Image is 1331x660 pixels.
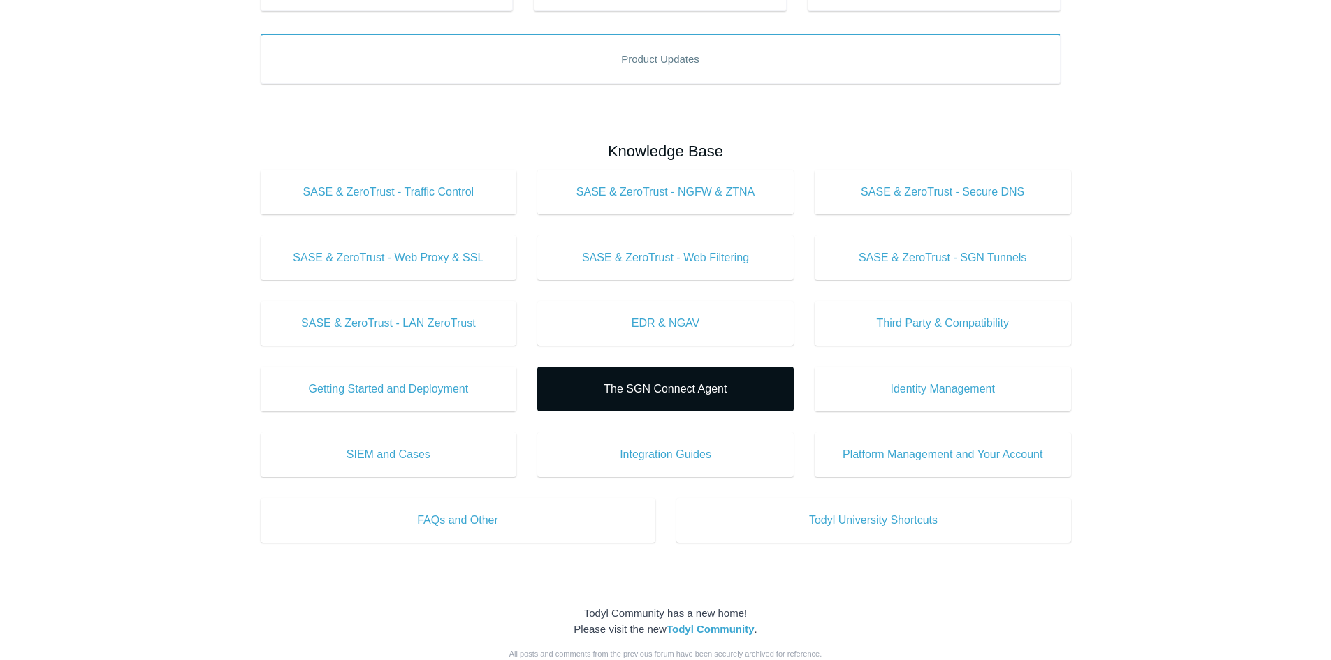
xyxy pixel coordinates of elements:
[261,170,517,214] a: SASE & ZeroTrust - Traffic Control
[282,512,634,529] span: FAQs and Other
[815,432,1071,477] a: Platform Management and Your Account
[537,367,794,411] a: The SGN Connect Agent
[537,301,794,346] a: EDR & NGAV
[836,381,1050,397] span: Identity Management
[697,512,1050,529] span: Todyl University Shortcuts
[282,315,496,332] span: SASE & ZeroTrust - LAN ZeroTrust
[558,315,773,332] span: EDR & NGAV
[261,235,517,280] a: SASE & ZeroTrust - Web Proxy & SSL
[836,315,1050,332] span: Third Party & Compatibility
[537,432,794,477] a: Integration Guides
[261,498,655,543] a: FAQs and Other
[261,140,1071,163] h2: Knowledge Base
[537,235,794,280] a: SASE & ZeroTrust - Web Filtering
[261,432,517,477] a: SIEM and Cases
[815,301,1071,346] a: Third Party & Compatibility
[558,249,773,266] span: SASE & ZeroTrust - Web Filtering
[261,34,1061,84] a: Product Updates
[815,235,1071,280] a: SASE & ZeroTrust - SGN Tunnels
[836,249,1050,266] span: SASE & ZeroTrust - SGN Tunnels
[261,301,517,346] a: SASE & ZeroTrust - LAN ZeroTrust
[836,446,1050,463] span: Platform Management and Your Account
[261,367,517,411] a: Getting Started and Deployment
[676,498,1071,543] a: Todyl University Shortcuts
[815,170,1071,214] a: SASE & ZeroTrust - Secure DNS
[282,249,496,266] span: SASE & ZeroTrust - Web Proxy & SSL
[537,170,794,214] a: SASE & ZeroTrust - NGFW & ZTNA
[282,446,496,463] span: SIEM and Cases
[261,606,1071,637] div: Todyl Community has a new home! Please visit the new .
[667,623,755,635] a: Todyl Community
[261,648,1071,660] div: All posts and comments from the previous forum have been securely archived for reference.
[558,446,773,463] span: Integration Guides
[282,184,496,200] span: SASE & ZeroTrust - Traffic Control
[836,184,1050,200] span: SASE & ZeroTrust - Secure DNS
[558,381,773,397] span: The SGN Connect Agent
[282,381,496,397] span: Getting Started and Deployment
[558,184,773,200] span: SASE & ZeroTrust - NGFW & ZTNA
[815,367,1071,411] a: Identity Management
